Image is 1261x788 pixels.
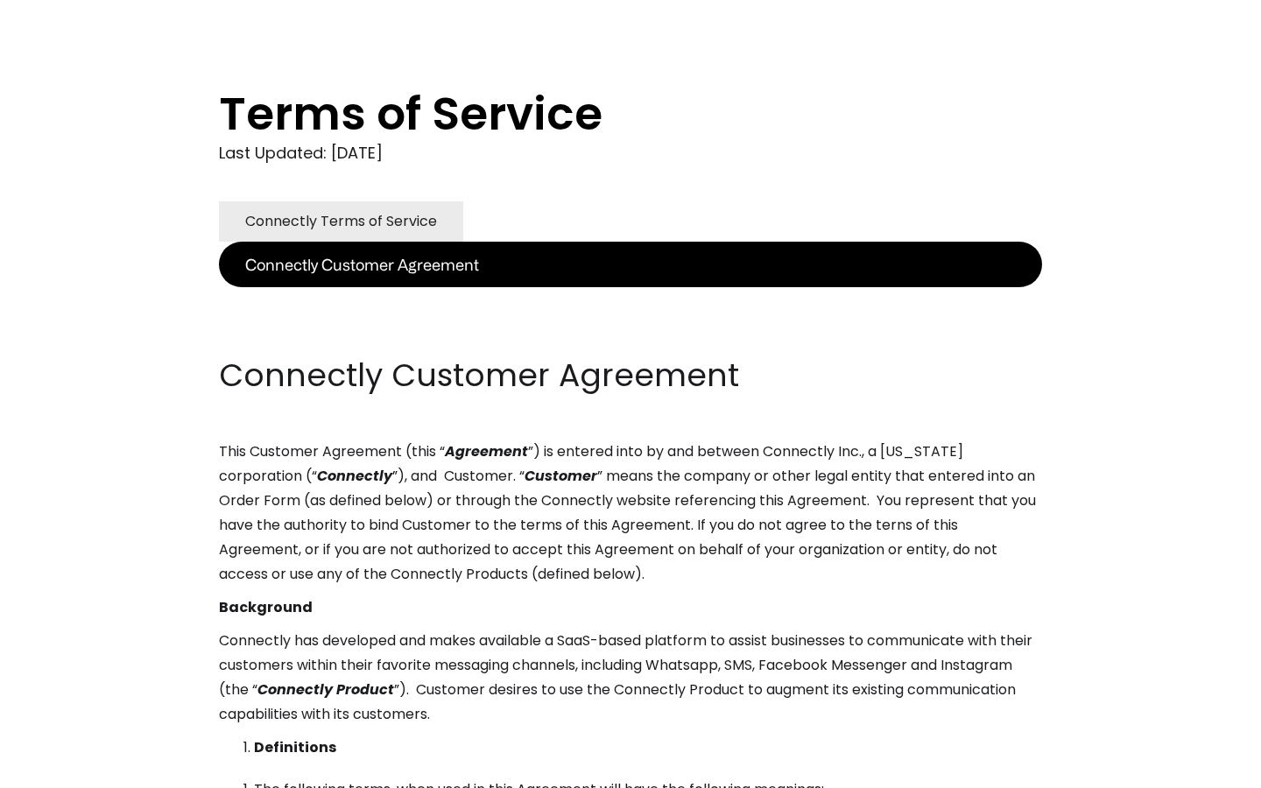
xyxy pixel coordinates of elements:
[219,629,1042,727] p: Connectly has developed and makes available a SaaS-based platform to assist businesses to communi...
[219,140,1042,166] div: Last Updated: [DATE]
[445,441,528,461] em: Agreement
[35,757,105,782] ul: Language list
[257,679,394,700] em: Connectly Product
[254,737,336,757] strong: Definitions
[317,466,392,486] em: Connectly
[245,252,479,277] div: Connectly Customer Agreement
[525,466,597,486] em: Customer
[219,597,313,617] strong: Background
[219,320,1042,345] p: ‍
[219,440,1042,587] p: This Customer Agreement (this “ ”) is entered into by and between Connectly Inc., a [US_STATE] co...
[18,756,105,782] aside: Language selected: English
[245,209,437,234] div: Connectly Terms of Service
[219,354,1042,398] h2: Connectly Customer Agreement
[219,88,972,140] h1: Terms of Service
[219,287,1042,312] p: ‍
